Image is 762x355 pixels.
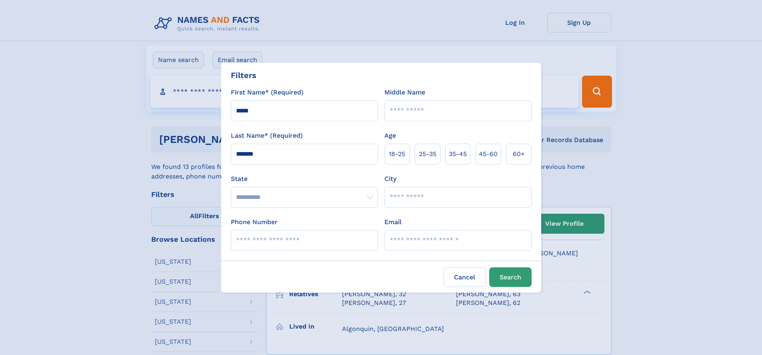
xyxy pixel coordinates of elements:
label: City [384,174,396,184]
label: Phone Number [231,217,278,227]
label: Cancel [444,267,486,287]
div: Filters [231,69,256,81]
label: Age [384,131,396,140]
label: First Name* (Required) [231,88,304,97]
label: Middle Name [384,88,425,97]
span: 45‑60 [479,149,498,159]
span: 60+ [513,149,525,159]
button: Search [489,267,532,287]
span: 18‑25 [389,149,405,159]
label: Last Name* (Required) [231,131,303,140]
label: Email [384,217,402,227]
span: 25‑35 [419,149,436,159]
span: 35‑45 [449,149,467,159]
label: State [231,174,378,184]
